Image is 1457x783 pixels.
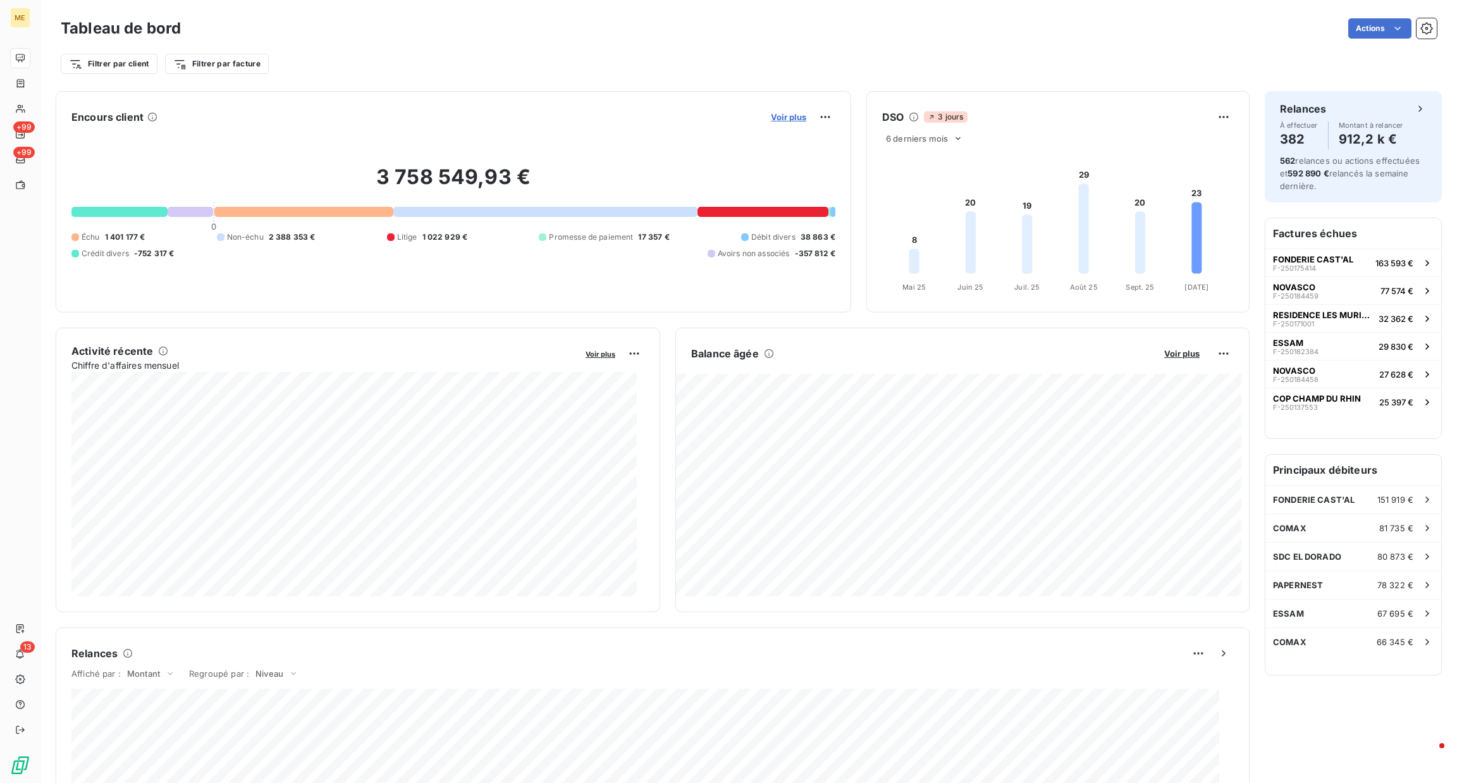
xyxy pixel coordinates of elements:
span: Niveau [255,669,283,679]
button: RESIDENCE LES MURIERSF-25017100132 362 € [1265,304,1441,332]
div: ME [10,8,30,28]
span: Affiché par : [71,669,121,679]
span: Voir plus [1164,348,1200,359]
h6: Encours client [71,109,144,125]
span: ESSAM [1273,608,1304,619]
span: F-250182384 [1273,348,1319,355]
span: ESSAM [1273,338,1303,348]
span: NOVASCO [1273,282,1315,292]
span: relances ou actions effectuées et relancés la semaine dernière. [1280,156,1420,191]
span: 6 derniers mois [886,133,948,144]
span: 1 401 177 € [105,231,145,243]
span: NOVASCO [1273,366,1315,376]
iframe: Intercom live chat [1414,740,1444,770]
span: Chiffre d'affaires mensuel [71,359,577,372]
span: F-250171001 [1273,320,1314,328]
span: PAPERNEST [1273,580,1323,590]
span: -752 317 € [134,248,175,259]
span: 38 863 € [801,231,835,243]
span: 67 695 € [1377,608,1413,619]
span: F-250184459 [1273,292,1319,300]
h6: Relances [71,646,118,661]
span: F-250175414 [1273,264,1316,272]
h2: 3 758 549,93 € [71,164,835,202]
span: +99 [13,121,35,133]
button: NOVASCOF-25018445977 574 € [1265,276,1441,304]
span: COP CHAMP DU RHIN [1273,393,1361,404]
h6: Factures échues [1265,218,1441,249]
span: FONDERIE CAST'AL [1273,254,1353,264]
span: Non-échu [227,231,264,243]
span: 78 322 € [1377,580,1413,590]
span: Montant [127,669,160,679]
span: Voir plus [771,112,806,122]
h6: Principaux débiteurs [1265,455,1441,485]
span: 80 873 € [1377,552,1413,562]
button: ESSAMF-25018238429 830 € [1265,332,1441,360]
span: Crédit divers [82,248,129,259]
tspan: Juil. 25 [1014,283,1040,292]
span: 0 [211,221,216,231]
span: COMAX [1273,523,1306,533]
span: SDC EL DORADO [1273,552,1341,562]
h6: Activité récente [71,343,153,359]
span: À effectuer [1280,121,1318,129]
tspan: Mai 25 [902,283,926,292]
h4: 382 [1280,129,1318,149]
span: FONDERIE CAST'AL [1273,495,1355,505]
span: 151 919 € [1377,495,1413,505]
span: Avoirs non associés [718,248,790,259]
span: F-250184458 [1273,376,1319,383]
h6: DSO [882,109,904,125]
h3: Tableau de bord [61,17,181,40]
h6: Balance âgée [691,346,759,361]
span: Voir plus [586,350,615,359]
h4: 912,2 k € [1339,129,1403,149]
span: 592 890 € [1288,168,1329,178]
span: 81 735 € [1379,523,1413,533]
span: 2 388 353 € [269,231,316,243]
span: 29 830 € [1379,342,1413,352]
span: 27 628 € [1379,369,1413,379]
span: 32 362 € [1379,314,1413,324]
span: Litige [397,231,417,243]
span: F-250137553 [1273,404,1318,411]
tspan: [DATE] [1184,283,1208,292]
span: +99 [13,147,35,158]
span: 25 397 € [1379,397,1413,407]
tspan: Juin 25 [957,283,983,292]
button: NOVASCOF-25018445827 628 € [1265,360,1441,388]
span: Montant à relancer [1339,121,1403,129]
tspan: Sept. 25 [1126,283,1154,292]
button: Voir plus [582,348,619,359]
button: Voir plus [1160,348,1203,359]
span: COMAX [1273,637,1306,647]
tspan: Août 25 [1070,283,1098,292]
span: 77 574 € [1380,286,1413,296]
img: Logo LeanPay [10,755,30,775]
span: 562 [1280,156,1295,166]
span: Regroupé par : [189,669,249,679]
button: Actions [1348,18,1411,39]
button: COP CHAMP DU RHINF-25013755325 397 € [1265,388,1441,416]
span: RESIDENCE LES MURIERS [1273,310,1374,320]
span: 17 357 € [638,231,669,243]
button: FONDERIE CAST'ALF-250175414163 593 € [1265,249,1441,276]
span: Échu [82,231,100,243]
span: 163 593 € [1375,258,1413,268]
span: 3 jours [924,111,967,123]
button: Voir plus [767,111,810,123]
span: 13 [20,641,35,653]
span: Débit divers [751,231,796,243]
button: Filtrer par client [61,54,157,74]
button: Filtrer par facture [165,54,269,74]
h6: Relances [1280,101,1326,116]
span: -357 812 € [795,248,836,259]
span: 1 022 929 € [422,231,468,243]
span: Promesse de paiement [549,231,633,243]
span: 66 345 € [1377,637,1413,647]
